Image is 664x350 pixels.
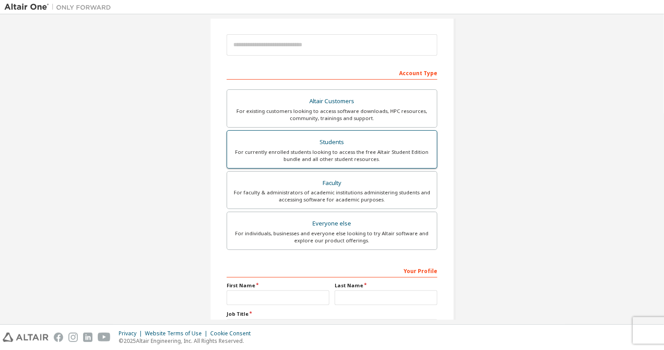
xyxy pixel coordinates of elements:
[119,337,256,345] p: © 2025 Altair Engineering, Inc. All Rights Reserved.
[232,217,432,230] div: Everyone else
[227,310,437,318] label: Job Title
[54,333,63,342] img: facebook.svg
[232,136,432,149] div: Students
[227,65,437,80] div: Account Type
[145,330,210,337] div: Website Terms of Use
[3,333,48,342] img: altair_logo.svg
[68,333,78,342] img: instagram.svg
[227,282,329,289] label: First Name
[232,149,432,163] div: For currently enrolled students looking to access the free Altair Student Edition bundle and all ...
[232,230,432,244] div: For individuals, businesses and everyone else looking to try Altair software and explore our prod...
[210,330,256,337] div: Cookie Consent
[335,282,437,289] label: Last Name
[227,263,437,278] div: Your Profile
[119,330,145,337] div: Privacy
[232,95,432,108] div: Altair Customers
[232,108,432,122] div: For existing customers looking to access software downloads, HPC resources, community, trainings ...
[98,333,111,342] img: youtube.svg
[232,177,432,189] div: Faculty
[83,333,92,342] img: linkedin.svg
[232,189,432,203] div: For faculty & administrators of academic institutions administering students and accessing softwa...
[4,3,116,12] img: Altair One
